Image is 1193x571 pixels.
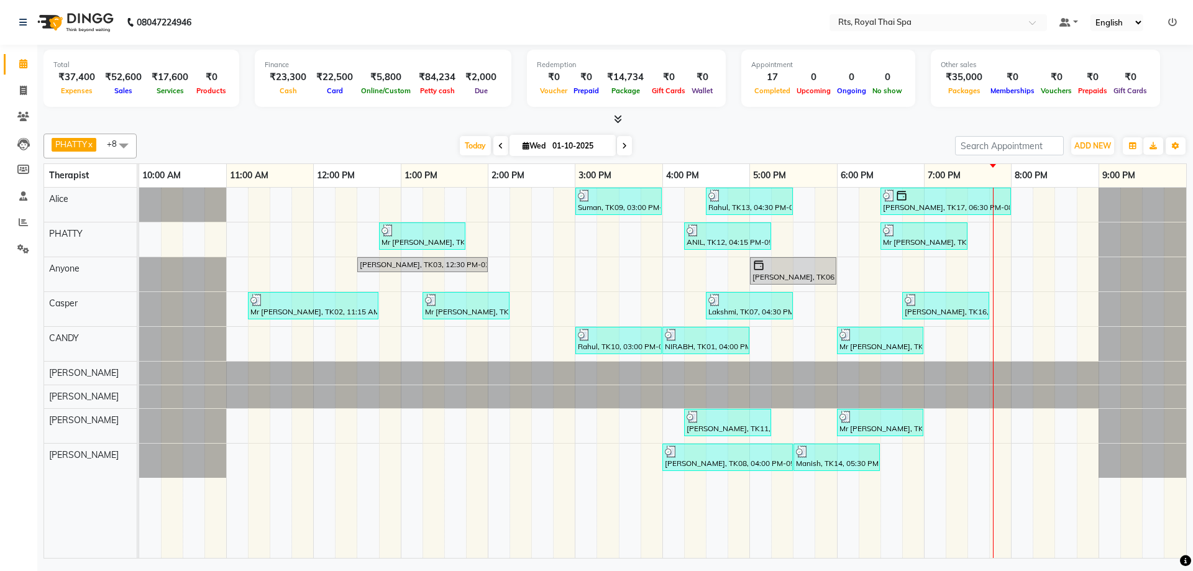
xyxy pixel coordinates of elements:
[570,86,602,95] span: Prepaid
[882,224,966,248] div: Mr [PERSON_NAME], TK18, 06:30 PM-07:30 PM, INTENSE MUSCLE THERAPY 60min.
[577,190,660,213] div: Suman, TK09, 03:00 PM-04:00 PM, SWEDISH THERAPY 60 Min.
[414,70,460,85] div: ₹84,234
[358,86,414,95] span: Online/Custom
[955,136,1064,155] input: Search Appointment
[107,139,126,148] span: +8
[193,86,229,95] span: Products
[1075,70,1110,85] div: ₹0
[1038,86,1075,95] span: Vouchers
[649,86,688,95] span: Gift Cards
[265,60,501,70] div: Finance
[834,70,869,85] div: 0
[153,86,187,95] span: Services
[903,294,988,317] div: [PERSON_NAME], TK16, 06:45 PM-07:45 PM, SWEDISH THERAPY 60 Min.
[838,167,877,185] a: 6:00 PM
[324,86,346,95] span: Card
[941,60,1150,70] div: Other sales
[869,70,905,85] div: 0
[277,86,300,95] span: Cash
[460,70,501,85] div: ₹2,000
[53,70,100,85] div: ₹37,400
[359,259,487,270] div: [PERSON_NAME], TK03, 12:30 PM-02:00 PM, ROYAL SIGNATURE THERAPY 90min.
[602,70,649,85] div: ₹14,734
[751,70,793,85] div: 17
[87,139,93,149] a: x
[380,224,464,248] div: Mr [PERSON_NAME], TK04, 12:45 PM-01:45 PM, SWEDISH THERAPY 60 Min.
[100,70,147,85] div: ₹52,600
[838,411,922,434] div: Mr [PERSON_NAME], TK15, 06:00 PM-07:00 PM, ROYAL SIGNATURE THERAPY 60min.
[750,167,789,185] a: 5:00 PM
[688,86,716,95] span: Wallet
[549,137,611,155] input: 2025-10-01
[193,70,229,85] div: ₹0
[417,86,458,95] span: Petty cash
[358,70,414,85] div: ₹5,800
[795,445,879,469] div: Manish, TK14, 05:30 PM-06:30 PM, ROYAL SIGNATURE THERAPY 60min.
[519,141,549,150] span: Wed
[707,294,792,317] div: Lakshmi, TK07, 04:30 PM-05:30 PM, SWEDISH THERAPY 60 Min.
[249,294,377,317] div: Mr [PERSON_NAME], TK02, 11:15 AM-12:45 PM, ROYAL SIGNATURE THERAPY 90min.
[1110,86,1150,95] span: Gift Cards
[664,445,792,469] div: [PERSON_NAME], TK08, 04:00 PM-05:30 PM, ROYAL SIGNATURE THERAPY 90min.
[137,5,191,40] b: 08047224946
[575,167,615,185] a: 3:00 PM
[49,391,119,402] span: [PERSON_NAME]
[488,167,528,185] a: 2:00 PM
[55,139,87,149] span: PHATTY
[1038,70,1075,85] div: ₹0
[314,167,358,185] a: 12:00 PM
[577,329,660,352] div: Rahul, TK10, 03:00 PM-04:00 PM, SWEDISH THERAPY 60 Min.
[460,136,491,155] span: Today
[49,170,89,181] span: Therapist
[49,193,68,204] span: Alice
[49,228,83,239] span: PHATTY
[751,60,905,70] div: Appointment
[49,332,79,344] span: CANDY
[49,414,119,426] span: [PERSON_NAME]
[1110,70,1150,85] div: ₹0
[58,86,96,95] span: Expenses
[472,86,491,95] span: Due
[941,70,987,85] div: ₹35,000
[925,167,964,185] a: 7:00 PM
[311,70,358,85] div: ₹22,500
[608,86,643,95] span: Package
[537,60,716,70] div: Redemption
[685,224,770,248] div: ANIL, TK12, 04:15 PM-05:15 PM, INTENSE MUSCLE THERAPY 60min.
[1012,167,1051,185] a: 8:00 PM
[570,70,602,85] div: ₹0
[751,86,793,95] span: Completed
[227,167,272,185] a: 11:00 AM
[793,86,834,95] span: Upcoming
[1074,141,1111,150] span: ADD NEW
[424,294,508,317] div: Mr [PERSON_NAME], TK05, 01:15 PM-02:15 PM, SWEDISH THERAPY 60 Min.
[401,167,441,185] a: 1:00 PM
[49,298,78,309] span: Casper
[838,329,922,352] div: Mr [PERSON_NAME], TK15, 06:00 PM-07:00 PM, ROYAL SIGNATURE THERAPY 60min.
[1071,137,1114,155] button: ADD NEW
[945,86,984,95] span: Packages
[265,70,311,85] div: ₹23,300
[537,70,570,85] div: ₹0
[649,70,688,85] div: ₹0
[685,411,770,434] div: [PERSON_NAME], TK11, 04:15 PM-05:15 PM, ROYAL SIGNATURE THERAPY 60min.
[49,449,119,460] span: [PERSON_NAME]
[882,190,1010,213] div: [PERSON_NAME], TK17, 06:30 PM-08:00 PM, ROYAL SIGNATURE THERAPY 90min.
[32,5,117,40] img: logo
[139,167,184,185] a: 10:00 AM
[793,70,834,85] div: 0
[834,86,869,95] span: Ongoing
[111,86,135,95] span: Sales
[1099,167,1138,185] a: 9:00 PM
[707,190,792,213] div: Rahul, TK13, 04:30 PM-05:30 PM, AROMA THERAPY 60min.
[147,70,193,85] div: ₹17,600
[1075,86,1110,95] span: Prepaids
[688,70,716,85] div: ₹0
[663,167,702,185] a: 4:00 PM
[869,86,905,95] span: No show
[537,86,570,95] span: Voucher
[751,259,835,283] div: [PERSON_NAME], TK06, 05:00 PM-06:00 PM, INTENSE MUSCLE THERAPY 60min.
[53,60,229,70] div: Total
[49,263,80,274] span: Anyone
[49,367,119,378] span: [PERSON_NAME]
